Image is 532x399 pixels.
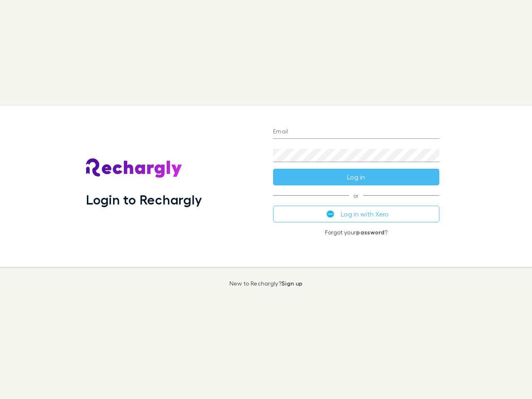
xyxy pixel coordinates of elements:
span: or [273,195,439,196]
button: Log in [273,169,439,185]
a: password [356,229,384,236]
p: New to Rechargly? [229,280,303,287]
button: Log in with Xero [273,206,439,222]
img: Xero's logo [327,210,334,218]
p: Forgot your ? [273,229,439,236]
img: Rechargly's Logo [86,158,182,178]
a: Sign up [281,280,303,287]
h1: Login to Rechargly [86,192,202,207]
